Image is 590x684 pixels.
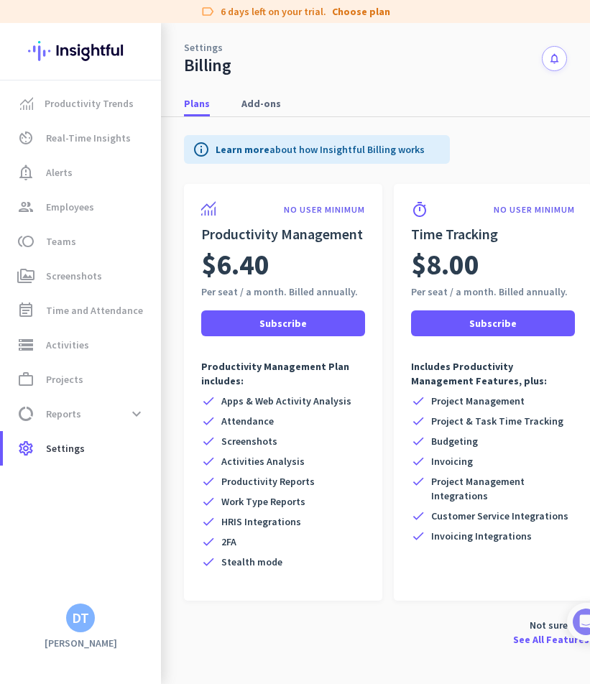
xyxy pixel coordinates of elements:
[3,121,161,155] a: av_timerReal-Time Insights
[17,302,34,319] i: event_note
[28,23,133,79] img: Insightful logo
[431,529,532,543] span: Invoicing Integrations
[431,474,575,503] span: Project Management Integrations
[3,224,161,259] a: tollTeams
[200,4,215,19] i: label
[46,336,89,353] span: Activities
[431,394,525,408] span: Project Management
[411,414,425,428] i: check
[46,267,102,285] span: Screenshots
[221,555,282,569] span: Stealth mode
[3,328,161,362] a: storageActivities
[184,55,231,76] div: Billing
[332,4,390,19] a: Choose plan
[17,336,34,353] i: storage
[221,474,315,489] span: Productivity Reports
[201,535,216,549] i: check
[221,535,236,549] span: 2FA
[3,431,161,466] a: settingsSettings
[259,316,307,331] span: Subscribe
[184,40,223,55] a: Settings
[45,95,134,112] span: Productivity Trends
[3,259,161,293] a: perm_mediaScreenshots
[241,96,281,111] span: Add-ons
[221,454,305,468] span: Activities Analysis
[72,611,89,625] div: DT
[221,414,274,428] span: Attendance
[17,440,34,457] i: settings
[411,359,575,388] p: Includes Productivity Management Features, plus:
[17,164,34,181] i: notification_important
[46,164,73,181] span: Alerts
[3,86,161,121] a: menu-itemProductivity Trends
[411,394,425,408] i: check
[3,155,161,190] a: notification_importantAlerts
[46,405,81,422] span: Reports
[201,454,216,468] i: check
[3,293,161,328] a: event_noteTime and Attendance
[431,509,568,523] span: Customer Service Integrations
[411,529,425,543] i: check
[431,454,473,468] span: Invoicing
[17,129,34,147] i: av_timer
[201,201,216,216] img: product-icon
[201,359,365,388] p: Productivity Management Plan includes:
[46,129,131,147] span: Real-Time Insights
[469,316,517,331] span: Subscribe
[411,509,425,523] i: check
[411,285,575,299] div: Per seat / a month. Billed annually.
[201,244,269,285] span: $6.40
[124,401,149,427] button: expand_more
[431,414,563,428] span: Project & Task Time Tracking
[17,267,34,285] i: perm_media
[201,310,365,336] button: Subscribe
[17,371,34,388] i: work_outline
[548,52,561,65] i: notifications
[411,434,425,448] i: check
[17,233,34,250] i: toll
[201,555,216,569] i: check
[201,434,216,448] i: check
[201,414,216,428] i: check
[216,143,269,156] a: Learn more
[20,97,33,110] img: menu-item
[201,394,216,408] i: check
[284,204,365,216] p: NO USER MINIMUM
[411,244,479,285] span: $8.00
[201,494,216,509] i: check
[46,440,85,457] span: Settings
[201,285,365,299] div: Per seat / a month. Billed annually.
[221,394,351,408] span: Apps & Web Activity Analysis
[221,514,301,529] span: HRIS Integrations
[46,371,83,388] span: Projects
[3,190,161,224] a: groupEmployees
[221,494,305,509] span: Work Type Reports
[46,198,94,216] span: Employees
[411,474,425,489] i: check
[184,96,210,111] span: Plans
[411,454,425,468] i: check
[411,310,575,336] button: Subscribe
[494,204,575,216] p: NO USER MINIMUM
[17,198,34,216] i: group
[216,142,425,157] p: about how Insightful Billing works
[411,224,575,244] h2: Time Tracking
[221,434,277,448] span: Screenshots
[46,302,143,319] span: Time and Attendance
[542,46,567,71] button: notifications
[201,514,216,529] i: check
[3,397,161,431] a: data_usageReportsexpand_more
[3,362,161,397] a: work_outlineProjects
[201,224,365,244] h2: Productivity Management
[431,434,478,448] span: Budgeting
[17,405,34,422] i: data_usage
[46,233,76,250] span: Teams
[193,141,210,158] i: info
[411,201,428,218] i: timer
[201,474,216,489] i: check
